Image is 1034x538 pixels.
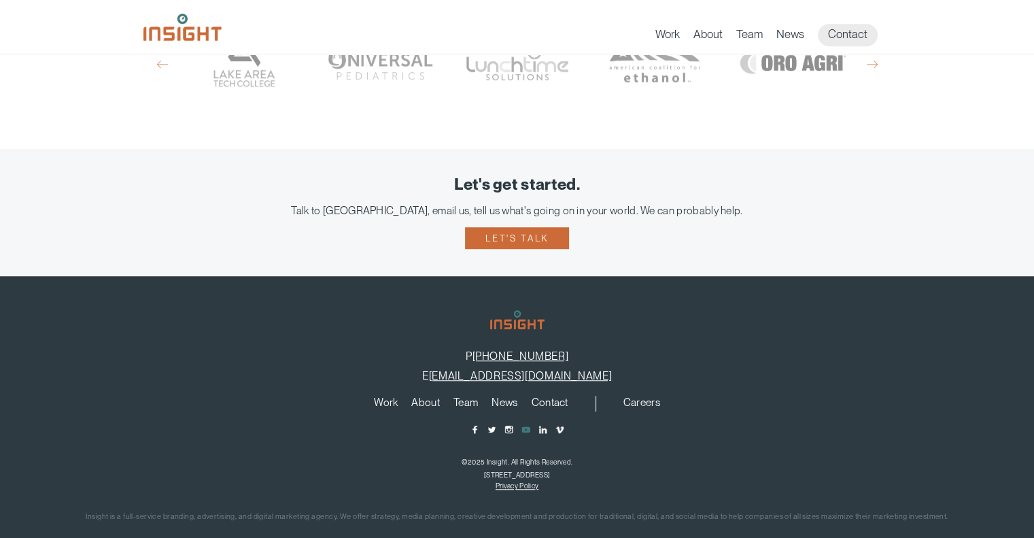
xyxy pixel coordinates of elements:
p: ©2025 Insight. All Rights Reserved. [STREET_ADDRESS] [20,456,1014,480]
div: Universal Pediatrics [318,20,442,105]
nav: primary navigation menu [655,24,891,46]
div: Let's get started. [20,176,1014,194]
a: American Coalition for [MEDICAL_DATA] [593,20,717,105]
button: Next [867,58,878,70]
a: About [693,27,723,46]
a: News [776,27,804,46]
p: E [20,369,1014,382]
a: Contact [531,397,568,412]
nav: primary navigation menu [367,396,596,412]
a: Privacy Policy [496,482,538,490]
p: P [20,350,1014,363]
a: [PHONE_NUMBER] [472,350,568,363]
a: Vimeo [555,424,565,435]
a: Let's talk [465,227,568,249]
a: News [492,397,517,412]
a: Team [736,27,763,46]
a: LinkedIn [538,424,548,435]
img: Insight Marketing Design [490,310,545,329]
a: Twitter [487,424,497,435]
a: Team [453,397,478,412]
a: [EMAIL_ADDRESS][DOMAIN_NAME] [429,369,612,382]
div: Talk to [GEOGRAPHIC_DATA], email us, tell us what's going on in your world. We can probably help. [20,204,1014,217]
a: Work [655,27,680,46]
a: Facebook [470,424,480,435]
nav: secondary navigation menu [617,396,667,412]
a: Work [374,397,398,412]
button: Previous [157,58,168,70]
a: Careers [623,397,660,412]
a: About [411,397,440,412]
a: Lunchtime Solutions [455,20,579,105]
a: [GEOGRAPHIC_DATA] [181,20,305,105]
a: Instagram [504,424,514,435]
a: Contact [818,24,878,46]
p: Insight is a full-service branding, advertising, and digital marketing agency. We offer strategy,... [20,510,1014,524]
img: Insight Marketing Design [143,14,222,41]
nav: copyright navigation menu [492,482,542,490]
a: YouTube [521,424,531,435]
a: Oro Agri Rovensa Next [730,20,854,105]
